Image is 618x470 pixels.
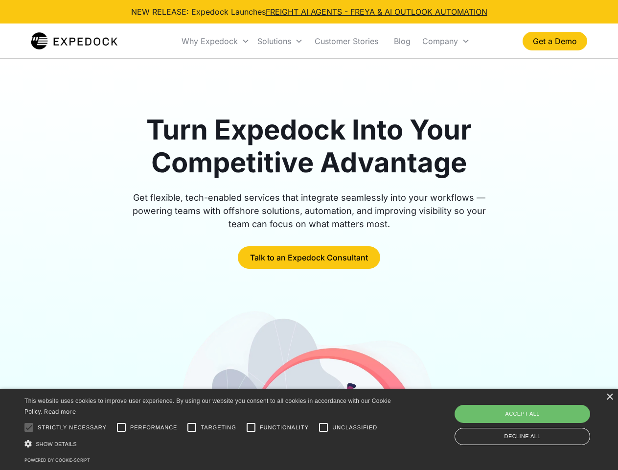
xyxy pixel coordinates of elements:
[31,31,117,51] a: home
[307,24,386,58] a: Customer Stories
[24,439,394,449] div: Show details
[130,423,178,432] span: Performance
[121,191,497,231] div: Get flexible, tech-enabled services that integrate seamlessly into your workflows — powering team...
[24,398,391,416] span: This website uses cookies to improve user experience. By using our website you consent to all coo...
[257,36,291,46] div: Solutions
[386,24,418,58] a: Blog
[24,457,90,463] a: Powered by cookie-script
[422,36,458,46] div: Company
[178,24,253,58] div: Why Expedock
[182,36,238,46] div: Why Expedock
[260,423,309,432] span: Functionality
[253,24,307,58] div: Solutions
[38,423,107,432] span: Strictly necessary
[418,24,474,58] div: Company
[121,114,497,179] h1: Turn Expedock Into Your Competitive Advantage
[131,6,487,18] div: NEW RELEASE: Expedock Launches
[266,7,487,17] a: FREIGHT AI AGENTS - FREYA & AI OUTLOOK AUTOMATION
[455,364,618,470] iframe: Chat Widget
[31,31,117,51] img: Expedock Logo
[238,246,380,269] a: Talk to an Expedock Consultant
[523,32,587,50] a: Get a Demo
[36,441,77,447] span: Show details
[44,408,76,415] a: Read more
[201,423,236,432] span: Targeting
[332,423,377,432] span: Unclassified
